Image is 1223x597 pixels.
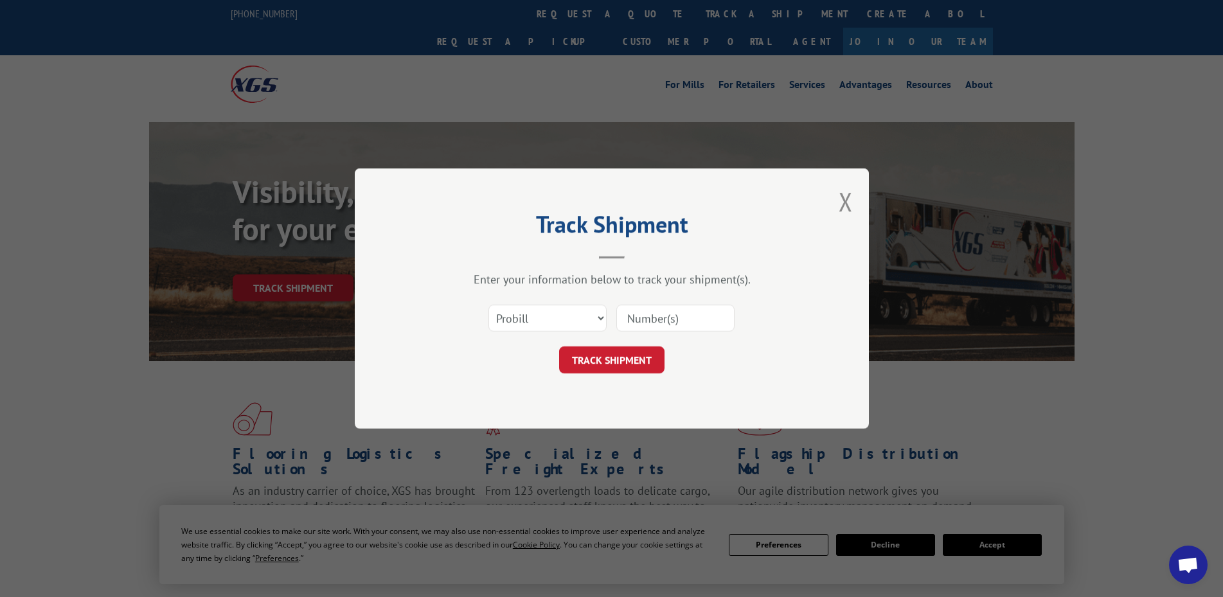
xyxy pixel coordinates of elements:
input: Number(s) [616,305,735,332]
button: Close modal [839,184,853,218]
div: Open chat [1169,546,1208,584]
button: TRACK SHIPMENT [559,346,665,373]
div: Enter your information below to track your shipment(s). [419,272,805,287]
h2: Track Shipment [419,215,805,240]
